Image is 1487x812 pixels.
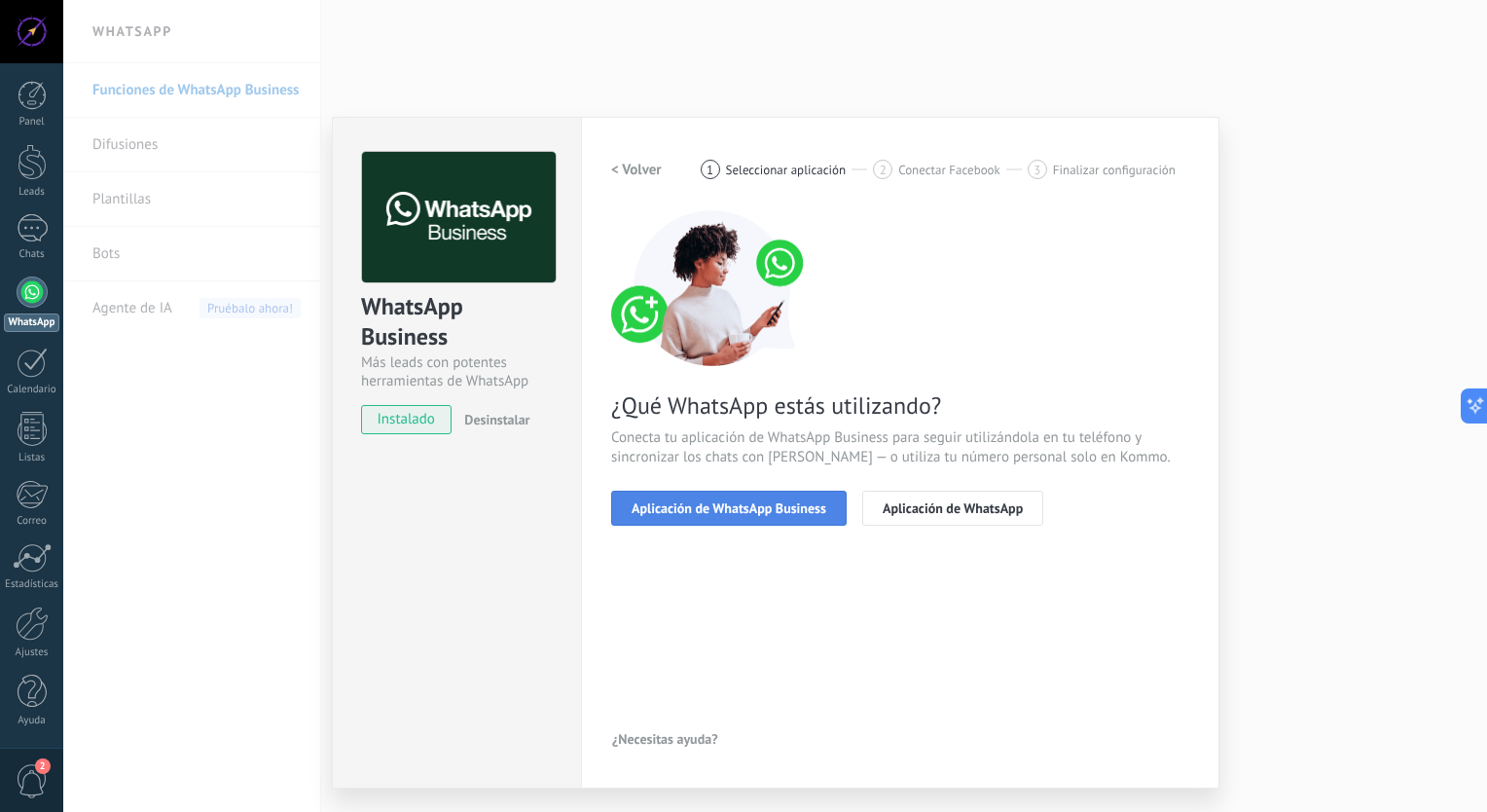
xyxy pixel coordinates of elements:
button: < Volver [611,152,662,187]
button: Desinstalar [456,405,529,434]
div: WhatsApp [4,314,59,332]
div: Panel [4,116,60,129]
div: Leads [4,186,60,199]
div: Estadísticas [4,578,60,591]
h2: < Volver [611,161,662,179]
button: ¿Necesitas ayuda? [611,724,719,754]
div: Ayuda [4,715,60,727]
div: Calendario [4,384,60,396]
span: Conecta tu aplicación de WhatsApp Business para seguir utilizándola en tu teléfono y sincronizar ... [611,428,1189,467]
span: 1 [707,162,713,178]
span: instalado [362,405,451,434]
span: Aplicación de WhatsApp [883,501,1023,515]
span: 2 [880,162,887,178]
span: Finalizar configuración [1053,163,1176,177]
span: Conectar Facebook [898,163,1000,177]
span: ¿Qué WhatsApp estás utilizando? [611,390,1189,421]
button: Aplicación de WhatsApp [862,491,1043,526]
span: 2 [35,758,51,774]
div: Listas [4,452,60,464]
span: Desinstalar [464,411,529,428]
span: 3 [1034,162,1040,178]
div: Ajustes [4,646,60,659]
span: Seleccionar aplicación [726,163,847,177]
img: logo_main.png [362,152,556,283]
img: connect number [611,210,816,366]
span: Aplicación de WhatsApp Business [632,501,826,515]
div: Correo [4,515,60,528]
div: Chats [4,248,60,261]
span: ¿Necesitas ayuda? [612,732,718,746]
button: Aplicación de WhatsApp Business [611,491,847,526]
div: Más leads con potentes herramientas de WhatsApp [361,353,553,390]
div: WhatsApp Business [361,291,553,353]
